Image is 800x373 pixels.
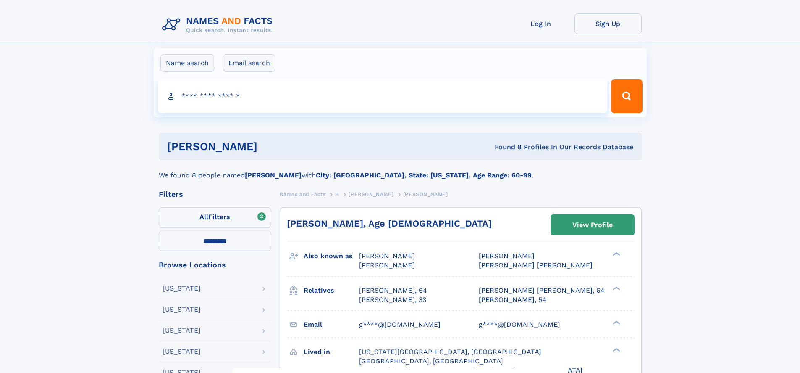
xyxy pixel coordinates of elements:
[611,347,621,352] div: ❯
[479,252,535,260] span: [PERSON_NAME]
[167,141,376,152] h1: [PERSON_NAME]
[163,327,201,334] div: [US_STATE]
[304,317,359,332] h3: Email
[611,79,642,113] button: Search Button
[335,189,339,199] a: H
[359,348,541,356] span: [US_STATE][GEOGRAPHIC_DATA], [GEOGRAPHIC_DATA]
[479,286,605,295] a: [PERSON_NAME] [PERSON_NAME], 64
[163,285,201,292] div: [US_STATE]
[349,191,393,197] span: [PERSON_NAME]
[376,143,633,152] div: Found 8 Profiles In Our Records Database
[611,286,621,291] div: ❯
[304,345,359,359] h3: Lived in
[160,54,214,72] label: Name search
[159,190,271,198] div: Filters
[159,160,642,180] div: We found 8 people named with .
[359,286,427,295] a: [PERSON_NAME], 64
[359,252,415,260] span: [PERSON_NAME]
[359,261,415,269] span: [PERSON_NAME]
[163,348,201,355] div: [US_STATE]
[479,261,593,269] span: [PERSON_NAME] [PERSON_NAME]
[199,213,208,221] span: All
[572,215,613,235] div: View Profile
[316,171,532,179] b: City: [GEOGRAPHIC_DATA], State: [US_STATE], Age Range: 60-99
[574,13,642,34] a: Sign Up
[159,261,271,269] div: Browse Locations
[304,283,359,298] h3: Relatives
[611,320,621,325] div: ❯
[287,218,492,229] a: [PERSON_NAME], Age [DEMOGRAPHIC_DATA]
[335,191,339,197] span: H
[359,357,503,365] span: [GEOGRAPHIC_DATA], [GEOGRAPHIC_DATA]
[280,189,326,199] a: Names and Facts
[245,171,302,179] b: [PERSON_NAME]
[159,207,271,228] label: Filters
[304,249,359,263] h3: Also known as
[551,215,634,235] a: View Profile
[611,251,621,257] div: ❯
[349,189,393,199] a: [PERSON_NAME]
[479,295,546,304] a: [PERSON_NAME], 54
[163,306,201,313] div: [US_STATE]
[223,54,275,72] label: Email search
[403,191,448,197] span: [PERSON_NAME]
[507,13,574,34] a: Log In
[359,295,426,304] a: [PERSON_NAME], 33
[159,13,280,36] img: Logo Names and Facts
[158,79,608,113] input: search input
